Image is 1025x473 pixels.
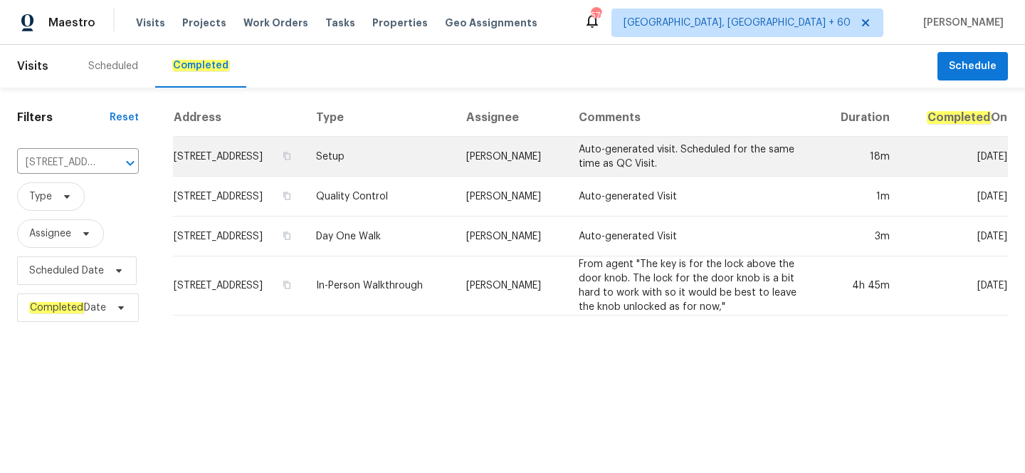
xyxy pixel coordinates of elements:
button: Copy Address [280,189,293,202]
td: Auto-generated visit. Scheduled for the same time as QC Visit. [567,137,818,177]
th: Duration [818,99,901,137]
span: Properties [372,16,428,30]
th: Assignee [455,99,567,137]
td: [DATE] [901,137,1008,177]
span: [GEOGRAPHIC_DATA], [GEOGRAPHIC_DATA] + 60 [624,16,851,30]
td: From agent "The key is for the lock above the door knob. The lock for the door knob is a bit hard... [567,256,818,316]
td: [STREET_ADDRESS] [173,256,305,316]
span: Visits [136,16,165,30]
td: Auto-generated Visit [567,177,818,217]
div: Scheduled [88,59,138,73]
th: Type [305,99,454,137]
td: [PERSON_NAME] [455,137,567,177]
button: Copy Address [280,279,293,291]
td: [STREET_ADDRESS] [173,137,305,177]
td: [PERSON_NAME] [455,256,567,316]
td: Setup [305,137,454,177]
td: 3m [818,217,901,256]
span: Projects [182,16,226,30]
td: [DATE] [901,256,1008,316]
td: [STREET_ADDRESS] [173,217,305,256]
td: [DATE] [901,217,1008,256]
span: Type [29,189,52,204]
span: [PERSON_NAME] [918,16,1004,30]
td: [STREET_ADDRESS] [173,177,305,217]
span: Maestro [48,16,95,30]
button: Schedule [937,52,1008,81]
th: Address [173,99,305,137]
td: Day One Walk [305,217,454,256]
button: Open [120,153,140,173]
td: Quality Control [305,177,454,217]
th: On [901,99,1008,137]
td: [PERSON_NAME] [455,177,567,217]
h1: Filters [17,110,110,125]
td: [PERSON_NAME] [455,217,567,256]
th: Comments [567,99,818,137]
em: Completed [172,60,229,71]
span: Visits [17,51,48,82]
td: In-Person Walkthrough [305,256,454,316]
button: Copy Address [280,150,293,162]
td: 18m [818,137,901,177]
span: Scheduled Date [29,264,104,278]
span: Schedule [949,58,997,76]
td: [DATE] [901,177,1008,217]
div: 576 [591,9,601,23]
em: Completed [29,302,84,313]
em: Completed [927,111,991,124]
span: Date [29,301,106,315]
span: Tasks [325,18,355,28]
span: Work Orders [243,16,308,30]
span: Assignee [29,227,71,241]
span: Geo Assignments [445,16,537,30]
input: Search for an address... [17,152,99,174]
td: 4h 45m [818,256,901,316]
td: 1m [818,177,901,217]
button: Copy Address [280,229,293,242]
div: Reset [110,110,139,125]
td: Auto-generated Visit [567,217,818,256]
